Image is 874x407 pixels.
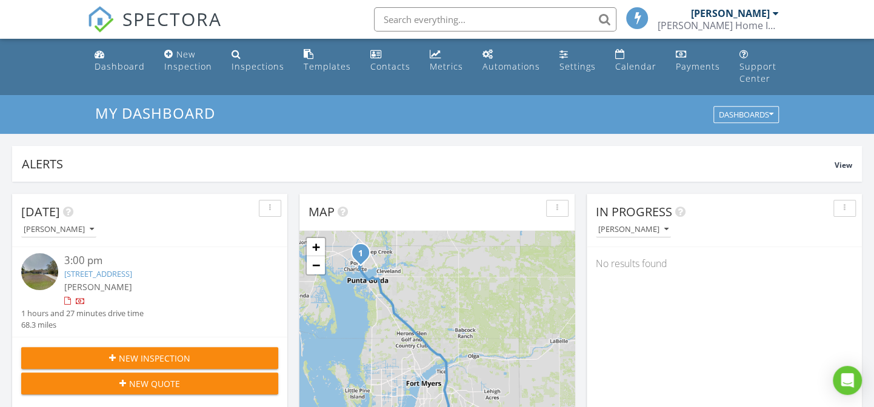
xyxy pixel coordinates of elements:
div: Payments [676,61,720,72]
button: [PERSON_NAME] [596,222,671,238]
a: Inspections [227,44,289,78]
a: Contacts [365,44,415,78]
span: In Progress [596,203,672,220]
a: 3:00 pm [STREET_ADDRESS] [PERSON_NAME] 1 hours and 27 minutes drive time 68.3 miles [21,253,278,331]
a: Metrics [425,44,468,78]
a: Calendar [610,44,661,78]
div: Dashboard [95,61,145,72]
div: Contacts [370,61,410,72]
div: No results found [587,247,862,280]
div: Inspections [232,61,284,72]
img: The Best Home Inspection Software - Spectora [87,6,114,33]
div: Calendar [615,61,656,72]
div: Support Center [739,61,776,84]
a: Payments [671,44,725,78]
div: 3:00 pm [64,253,257,268]
div: Templates [304,61,351,72]
a: Zoom in [307,238,325,256]
div: 1 hours and 27 minutes drive time [21,308,144,319]
span: [PERSON_NAME] [64,281,132,293]
div: Alerts [22,156,835,172]
a: Dashboard [90,44,150,78]
button: New Inspection [21,347,278,369]
div: [PERSON_NAME] [691,7,770,19]
button: New Quote [21,372,278,394]
div: Dashboards [719,111,773,119]
div: Metrics [430,61,463,72]
button: Dashboards [713,107,779,124]
div: [PERSON_NAME] [598,225,669,234]
div: Settings [559,61,596,72]
a: Templates [299,44,356,78]
div: New Inspection [164,48,212,72]
div: Uncle Luke's Home Inspection [658,19,779,31]
div: Open Intercom Messenger [833,366,862,395]
div: 22509 Aster Ave, Port Charlotte, FL 33980 [361,253,368,260]
span: View [835,160,852,170]
a: Automations (Basic) [478,44,545,78]
a: Support Center [735,44,784,90]
button: [PERSON_NAME] [21,222,96,238]
div: [PERSON_NAME] [24,225,94,234]
a: Zoom out [307,256,325,274]
a: Settings [555,44,601,78]
span: Map [309,203,335,220]
a: [STREET_ADDRESS] [64,268,132,279]
span: My Dashboard [95,103,215,123]
i: 1 [358,250,363,258]
span: [DATE] [21,203,60,220]
div: Automations [482,61,540,72]
img: streetview [21,253,58,290]
span: SPECTORA [122,6,222,31]
span: New Quote [129,377,180,390]
span: New Inspection [119,352,190,365]
div: 68.3 miles [21,319,144,331]
input: Search everything... [374,7,616,31]
a: New Inspection [159,44,217,78]
a: SPECTORA [87,16,222,42]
